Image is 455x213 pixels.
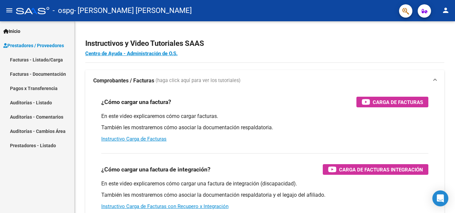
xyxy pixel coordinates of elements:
[93,77,154,84] strong: Comprobantes / Facturas
[3,42,64,49] span: Prestadores / Proveedores
[74,3,192,18] span: - [PERSON_NAME] [PERSON_NAME]
[156,77,240,84] span: (haga click aquí para ver los tutoriales)
[101,124,428,131] p: También les mostraremos cómo asociar la documentación respaldatoria.
[101,113,428,120] p: En este video explicaremos cómo cargar facturas.
[85,51,178,56] a: Centro de Ayuda - Administración de O.S.
[101,203,228,209] a: Instructivo Carga de Facturas con Recupero x Integración
[101,97,171,107] h3: ¿Cómo cargar una factura?
[85,37,444,50] h2: Instructivos y Video Tutoriales SAAS
[53,3,74,18] span: - ospg
[85,70,444,91] mat-expansion-panel-header: Comprobantes / Facturas (haga click aquí para ver los tutoriales)
[323,164,428,175] button: Carga de Facturas Integración
[101,180,428,187] p: En este video explicaremos cómo cargar una factura de integración (discapacidad).
[3,28,20,35] span: Inicio
[5,6,13,14] mat-icon: menu
[373,98,423,106] span: Carga de Facturas
[356,97,428,107] button: Carga de Facturas
[101,136,167,142] a: Instructivo Carga de Facturas
[432,190,448,206] div: Open Intercom Messenger
[101,191,428,199] p: También les mostraremos cómo asociar la documentación respaldatoria y el legajo del afiliado.
[101,165,211,174] h3: ¿Cómo cargar una factura de integración?
[339,165,423,174] span: Carga de Facturas Integración
[442,6,450,14] mat-icon: person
